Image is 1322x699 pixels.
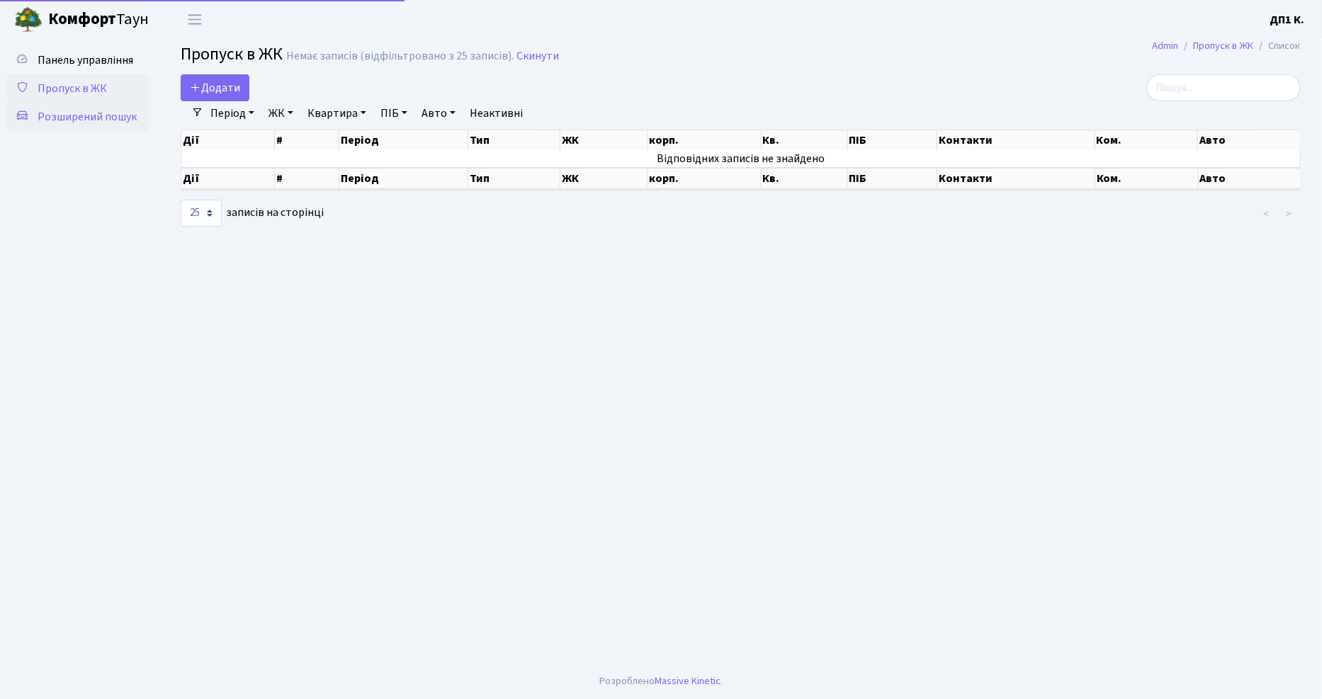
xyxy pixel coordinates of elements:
[1194,38,1254,53] a: Пропуск в ЖК
[516,50,559,63] a: Скинути
[1270,12,1305,28] b: ДП1 К.
[263,101,299,125] a: ЖК
[14,6,43,34] img: logo.png
[848,168,937,189] th: ПІБ
[1131,31,1322,61] nav: breadcrumb
[560,130,648,150] th: ЖК
[560,168,648,189] th: ЖК
[48,8,149,32] span: Таун
[1095,168,1199,189] th: Ком.
[648,130,762,150] th: корп.
[762,168,848,189] th: Кв.
[648,168,762,189] th: корп.
[38,52,133,68] span: Панель управління
[181,200,324,227] label: записів на сторінці
[7,74,149,103] a: Пропуск в ЖК
[937,168,1095,189] th: Контакти
[599,674,723,689] div: Розроблено .
[416,101,461,125] a: Авто
[205,101,260,125] a: Період
[1198,130,1301,150] th: Авто
[1254,38,1301,54] li: Список
[302,101,372,125] a: Квартира
[937,130,1095,150] th: Контакти
[375,101,413,125] a: ПІБ
[464,101,529,125] a: Неактивні
[468,130,560,150] th: Тип
[181,168,275,189] th: Дії
[177,8,213,31] button: Переключити навігацію
[1199,168,1301,189] th: Авто
[190,80,240,96] span: Додати
[339,130,468,150] th: Період
[468,168,560,189] th: Тип
[181,74,249,101] a: Додати
[275,130,339,150] th: #
[38,81,107,96] span: Пропуск в ЖК
[762,130,848,150] th: Кв.
[181,200,222,227] select: записів на сторінці
[48,8,116,30] b: Комфорт
[848,130,937,150] th: ПІБ
[1153,38,1179,53] a: Admin
[181,130,275,150] th: Дії
[181,42,283,67] span: Пропуск в ЖК
[181,150,1301,167] td: Відповідних записів не знайдено
[275,168,339,189] th: #
[286,50,514,63] div: Немає записів (відфільтровано з 25 записів).
[1270,11,1305,28] a: ДП1 К.
[339,168,468,189] th: Період
[38,109,137,125] span: Розширений пошук
[7,103,149,131] a: Розширений пошук
[655,674,721,688] a: Massive Kinetic
[1095,130,1199,150] th: Ком.
[7,46,149,74] a: Панель управління
[1147,74,1301,101] input: Пошук...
